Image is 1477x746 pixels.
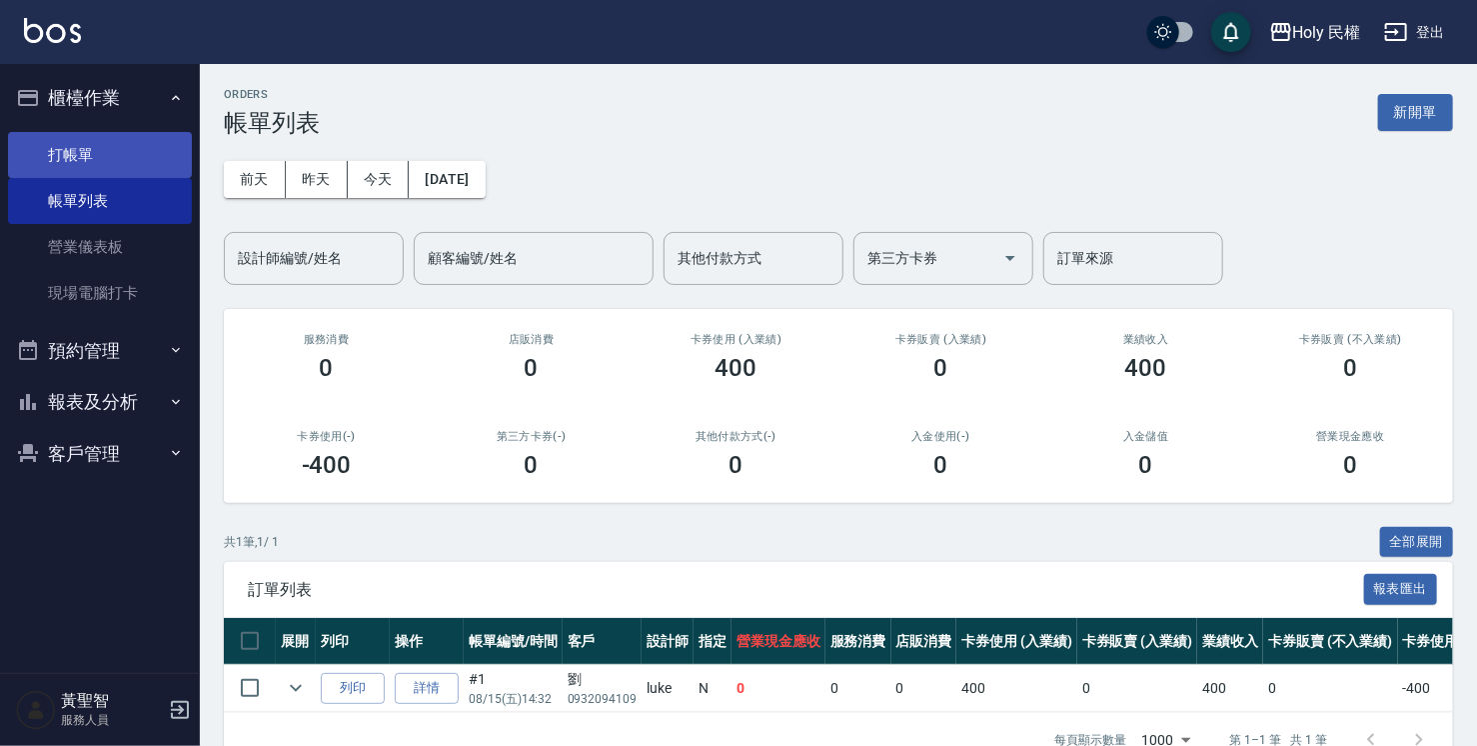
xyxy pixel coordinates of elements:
[934,451,948,479] h3: 0
[1376,14,1453,51] button: 登出
[1344,354,1358,382] h3: 0
[862,333,1019,346] h2: 卡券販賣 (入業績)
[994,242,1026,274] button: Open
[694,665,732,712] td: N
[464,665,563,712] td: #1
[1344,451,1358,479] h3: 0
[658,430,814,443] h2: 其他付款方式(-)
[302,451,352,479] h3: -400
[956,618,1077,665] th: 卡券使用 (入業績)
[321,673,385,704] button: 列印
[224,161,286,198] button: 前天
[1261,12,1369,53] button: Holy 民權
[1378,102,1453,121] a: 新開單
[61,711,163,729] p: 服務人員
[825,665,891,712] td: 0
[891,665,957,712] td: 0
[61,691,163,711] h5: 黃聖智
[525,354,539,382] h3: 0
[395,673,459,704] a: 詳情
[1380,527,1454,558] button: 全部展開
[1211,12,1251,52] button: save
[1293,20,1361,45] div: Holy 民權
[1378,94,1453,131] button: 新開單
[8,376,192,428] button: 報表及分析
[1364,579,1438,598] a: 報表匯出
[1067,333,1224,346] h2: 業績收入
[8,132,192,178] a: 打帳單
[732,618,825,665] th: 營業現金應收
[730,451,743,479] h3: 0
[732,665,825,712] td: 0
[316,618,390,665] th: 列印
[642,618,694,665] th: 設計師
[1067,430,1224,443] h2: 入金儲值
[276,618,316,665] th: 展開
[934,354,948,382] h3: 0
[8,428,192,480] button: 客戶管理
[453,430,610,443] h2: 第三方卡券(-)
[862,430,1019,443] h2: 入金使用(-)
[1364,574,1438,605] button: 報表匯出
[224,109,320,137] h3: 帳單列表
[891,618,957,665] th: 店販消費
[825,618,891,665] th: 服務消費
[1077,665,1198,712] td: 0
[8,178,192,224] a: 帳單列表
[1139,451,1153,479] h3: 0
[1272,333,1429,346] h2: 卡券販賣 (不入業績)
[1263,665,1397,712] td: 0
[469,690,558,708] p: 08/15 (五) 14:32
[1197,665,1263,712] td: 400
[8,72,192,124] button: 櫃檯作業
[24,18,81,43] img: Logo
[8,270,192,316] a: 現場電腦打卡
[248,333,405,346] h3: 服務消費
[8,224,192,270] a: 營業儀表板
[525,451,539,479] h3: 0
[568,690,638,708] p: 0932094109
[348,161,410,198] button: 今天
[224,533,279,551] p: 共 1 筆, 1 / 1
[409,161,485,198] button: [DATE]
[248,430,405,443] h2: 卡券使用(-)
[694,618,732,665] th: 指定
[1197,618,1263,665] th: 業績收入
[8,325,192,377] button: 預約管理
[563,618,643,665] th: 客戶
[224,88,320,101] h2: ORDERS
[286,161,348,198] button: 昨天
[568,669,638,690] div: 劉
[248,580,1364,600] span: 訂單列表
[1263,618,1397,665] th: 卡券販賣 (不入業績)
[453,333,610,346] h2: 店販消費
[716,354,757,382] h3: 400
[1125,354,1167,382] h3: 400
[464,618,563,665] th: 帳單編號/時間
[281,673,311,703] button: expand row
[658,333,814,346] h2: 卡券使用 (入業績)
[16,690,56,730] img: Person
[956,665,1077,712] td: 400
[320,354,334,382] h3: 0
[1272,430,1429,443] h2: 營業現金應收
[1077,618,1198,665] th: 卡券販賣 (入業績)
[642,665,694,712] td: luke
[390,618,464,665] th: 操作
